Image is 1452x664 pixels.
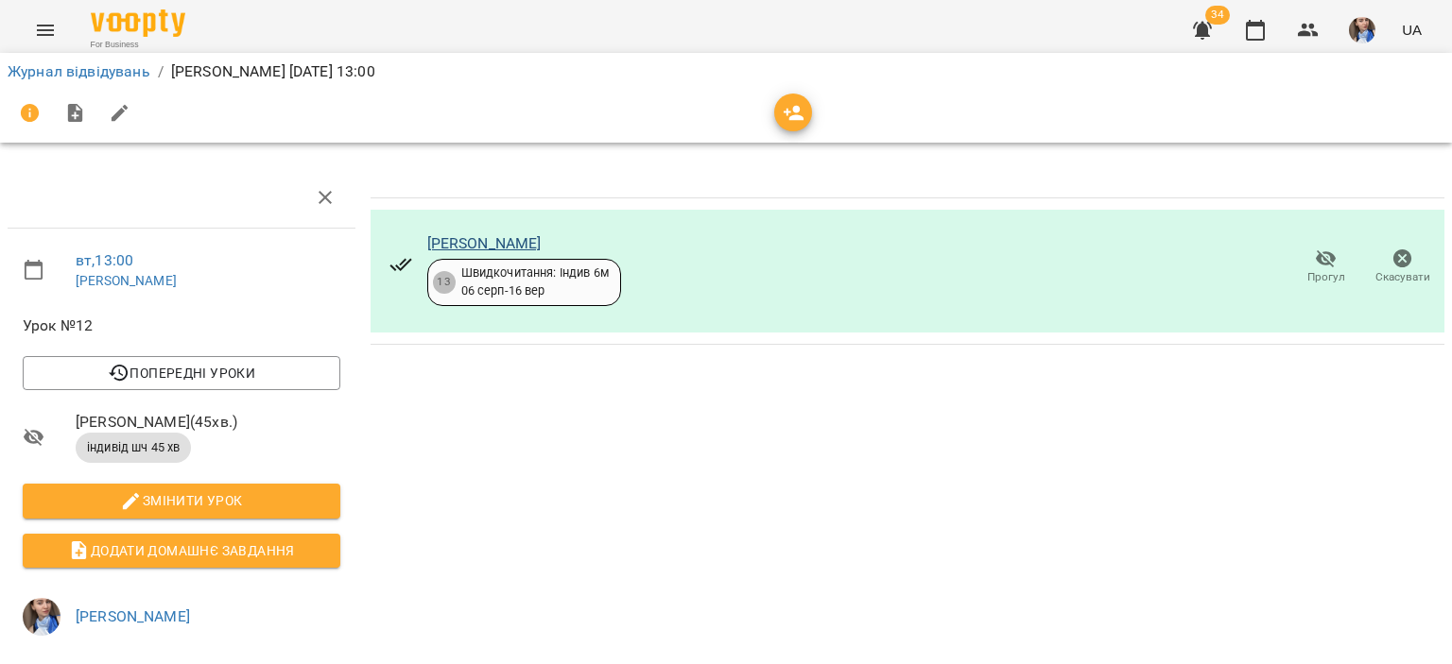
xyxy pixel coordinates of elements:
button: Змінити урок [23,484,340,518]
div: 13 [433,271,456,294]
span: Урок №12 [23,315,340,337]
a: [PERSON_NAME] [427,234,542,252]
span: Додати домашнє завдання [38,539,325,562]
button: Попередні уроки [23,356,340,390]
img: 727e98639bf378bfedd43b4b44319584.jpeg [23,598,60,636]
span: індивід шч 45 хв [76,439,191,456]
button: Додати домашнє завдання [23,534,340,568]
button: UA [1394,12,1429,47]
a: [PERSON_NAME] [76,273,177,288]
a: [PERSON_NAME] [76,607,190,625]
button: Скасувати [1364,241,1441,294]
span: Змінити урок [38,489,325,512]
span: UA [1402,20,1422,40]
span: 34 [1205,6,1230,25]
nav: breadcrumb [8,60,1444,83]
span: Прогул [1307,269,1345,285]
li: / [158,60,164,83]
a: Журнал відвідувань [8,62,150,80]
button: Прогул [1288,241,1364,294]
img: Voopty Logo [91,9,185,37]
a: вт , 13:00 [76,251,133,269]
img: 727e98639bf378bfedd43b4b44319584.jpeg [1349,17,1375,43]
div: Швидкочитання: Індив 6м 06 серп - 16 вер [461,264,609,299]
span: [PERSON_NAME] ( 45 хв. ) [76,411,340,434]
p: [PERSON_NAME] [DATE] 13:00 [171,60,375,83]
span: Попередні уроки [38,362,325,384]
span: Скасувати [1375,269,1430,285]
span: For Business [91,39,185,51]
button: Menu [23,8,68,53]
